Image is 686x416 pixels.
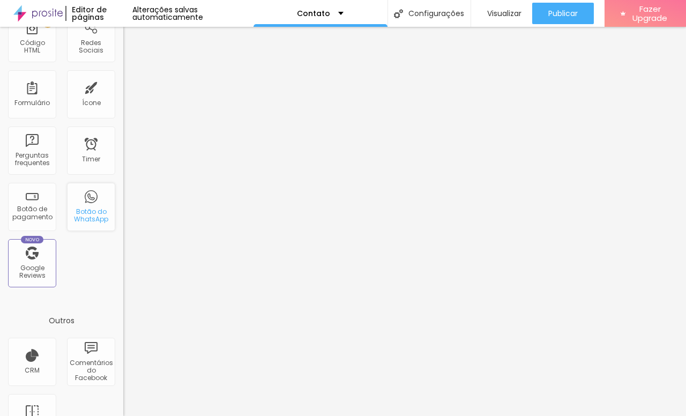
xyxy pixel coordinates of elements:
[65,6,132,21] div: Editor de páginas
[70,39,112,55] div: Redes Sociais
[11,39,53,55] div: Código HTML
[11,152,53,167] div: Perguntas frequentes
[70,208,112,224] div: Botão do WhatsApp
[532,3,594,24] button: Publicar
[82,99,101,107] div: Ícone
[11,264,53,280] div: Google Reviews
[394,9,403,18] img: Icone
[471,3,532,24] button: Visualizar
[630,4,670,23] span: Fazer Upgrade
[11,205,53,221] div: Botão de pagamento
[132,6,253,21] div: Alterações salvas automaticamente
[487,9,521,18] span: Visualizar
[70,359,112,382] div: Comentários do Facebook
[82,155,100,163] div: Timer
[14,99,50,107] div: Formulário
[297,10,330,17] p: Contato
[25,367,40,374] div: CRM
[21,236,44,243] div: Novo
[548,9,578,18] span: Publicar
[123,27,686,416] iframe: Editor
